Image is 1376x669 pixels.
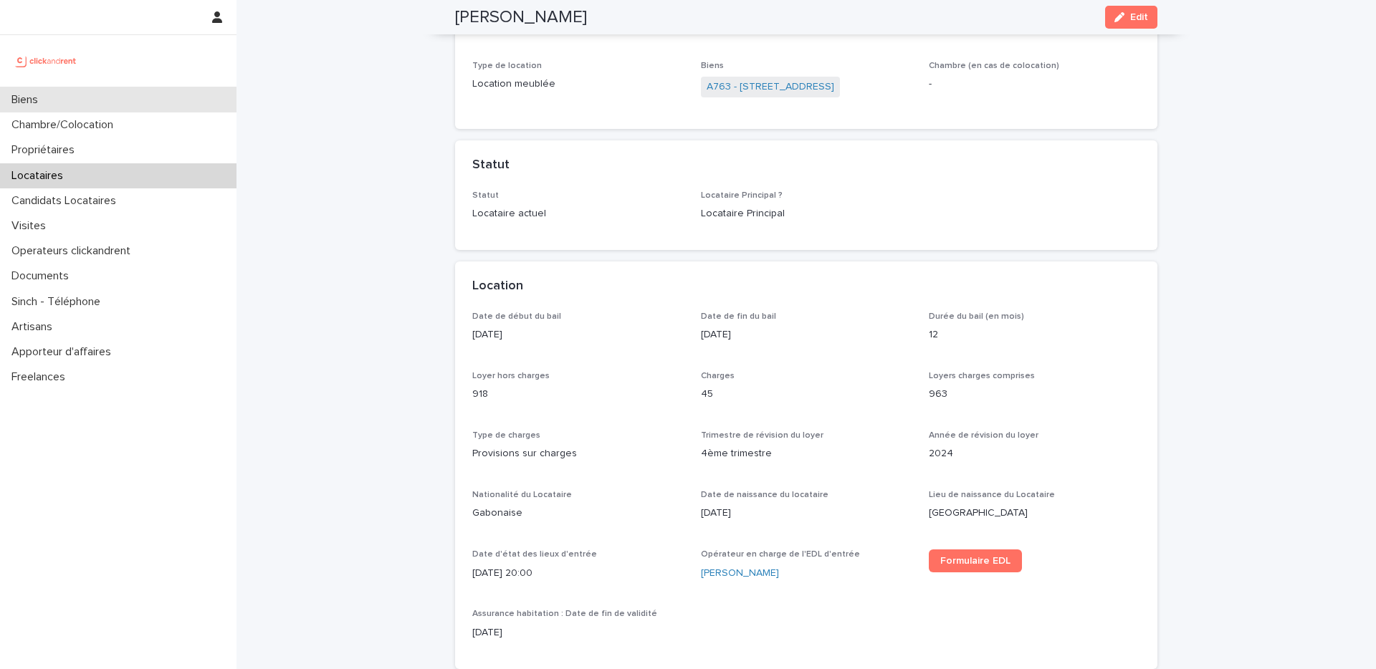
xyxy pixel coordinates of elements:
[472,491,572,499] span: Nationalité du Locataire
[6,345,123,359] p: Apporteur d'affaires
[929,506,1140,521] p: [GEOGRAPHIC_DATA]
[472,206,684,221] p: Locataire actuel
[472,431,540,440] span: Type de charges
[701,566,779,581] a: [PERSON_NAME]
[929,327,1140,342] p: 12
[1105,6,1157,29] button: Edit
[472,506,684,521] p: Gabonaise
[472,566,684,581] p: [DATE] 20:00
[11,47,81,75] img: UCB0brd3T0yccxBKYDjQ
[6,219,57,233] p: Visites
[701,62,724,70] span: Biens
[6,169,75,183] p: Locataires
[472,327,684,342] p: [DATE]
[929,312,1024,321] span: Durée du bail (en mois)
[701,446,912,461] p: 4ème trimestre
[6,244,142,258] p: Operateurs clickandrent
[701,327,912,342] p: [DATE]
[6,93,49,107] p: Biens
[929,431,1038,440] span: Année de révision du loyer
[929,62,1059,70] span: Chambre (en cas de colocation)
[701,372,735,380] span: Charges
[940,556,1010,566] span: Formulaire EDL
[1130,12,1148,22] span: Edit
[472,610,657,618] span: Assurance habitation : Date de fin de validité
[929,387,1140,402] p: 963
[472,625,684,640] p: [DATE]
[701,312,776,321] span: Date de fin du bail
[472,279,523,294] h2: Location
[701,491,828,499] span: Date de naissance du locataire
[455,7,587,28] h2: [PERSON_NAME]
[6,320,64,334] p: Artisans
[701,506,912,521] p: [DATE]
[472,312,561,321] span: Date de début du bail
[6,118,125,132] p: Chambre/Colocation
[472,158,510,173] h2: Statut
[6,295,112,309] p: Sinch - Téléphone
[472,372,550,380] span: Loyer hors charges
[701,206,912,221] p: Locataire Principal
[472,387,684,402] p: 918
[472,62,542,70] span: Type de location
[929,372,1035,380] span: Loyers charges comprises
[707,80,834,95] a: A763 - [STREET_ADDRESS]
[472,446,684,461] p: Provisions sur charges
[6,143,86,157] p: Propriétaires
[929,491,1055,499] span: Lieu de naissance du Locataire
[929,549,1022,572] a: Formulaire EDL
[701,431,823,440] span: Trimestre de révision du loyer
[929,446,1140,461] p: 2024
[472,191,499,200] span: Statut
[472,77,684,92] p: Location meublée
[701,191,783,200] span: Locataire Principal ?
[472,550,597,559] span: Date d'état des lieux d'entrée
[6,194,128,208] p: Candidats Locataires
[6,269,80,283] p: Documents
[701,550,860,559] span: Opérateur en charge de l'EDL d'entrée
[701,387,912,402] p: 45
[6,370,77,384] p: Freelances
[929,77,1140,92] p: -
